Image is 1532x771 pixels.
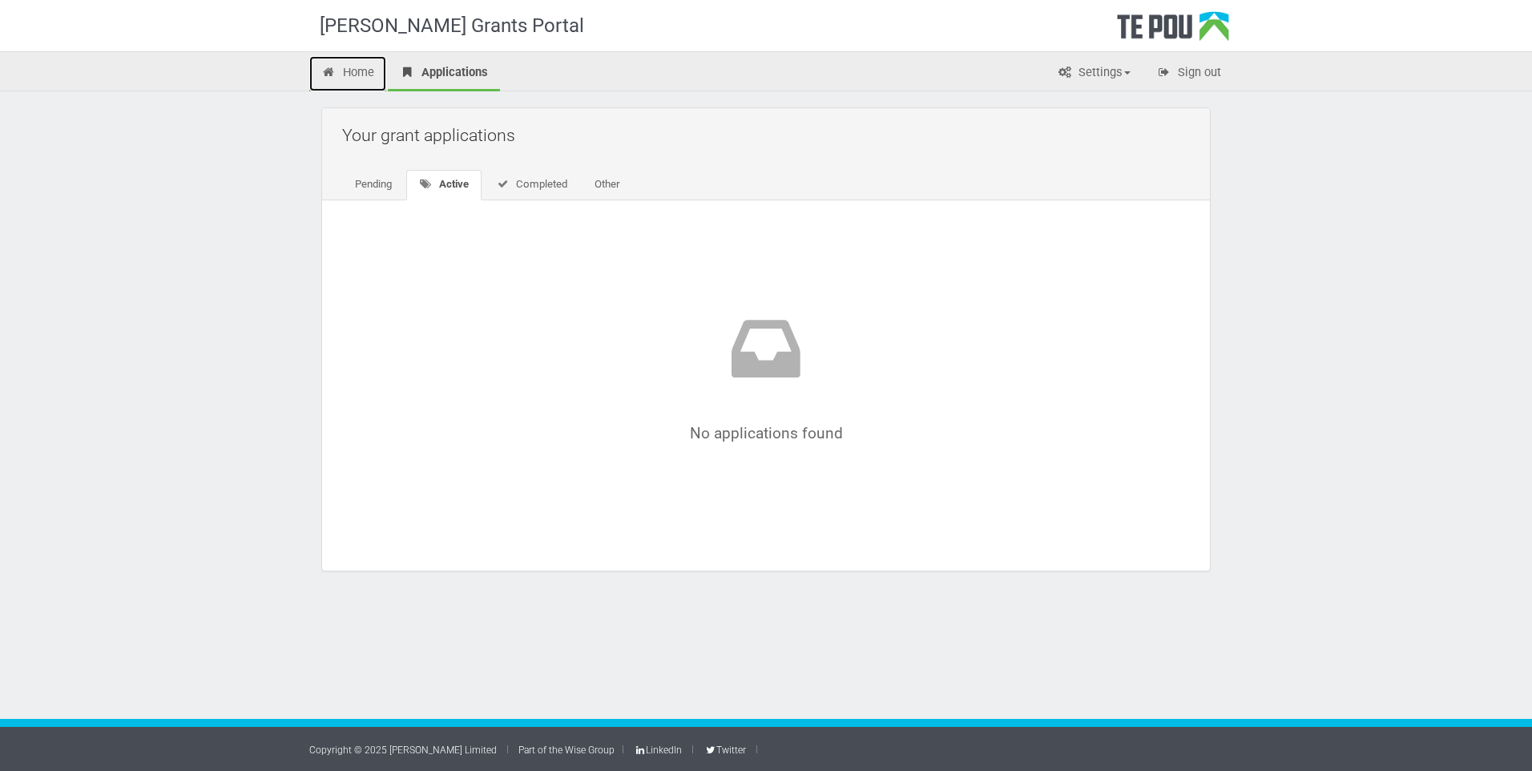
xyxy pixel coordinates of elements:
[370,309,1162,442] div: No applications found
[704,745,745,756] a: Twitter
[1144,56,1233,91] a: Sign out
[634,745,682,756] a: LinkedIn
[1117,11,1229,51] div: Te Pou Logo
[483,170,580,200] a: Completed
[582,170,632,200] a: Other
[1045,56,1143,91] a: Settings
[342,170,405,200] a: Pending
[518,745,615,756] a: Part of the Wise Group
[309,56,386,91] a: Home
[388,56,500,91] a: Applications
[342,116,1198,154] h2: Your grant applications
[406,170,482,200] a: Active
[309,745,497,756] a: Copyright © 2025 [PERSON_NAME] Limited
